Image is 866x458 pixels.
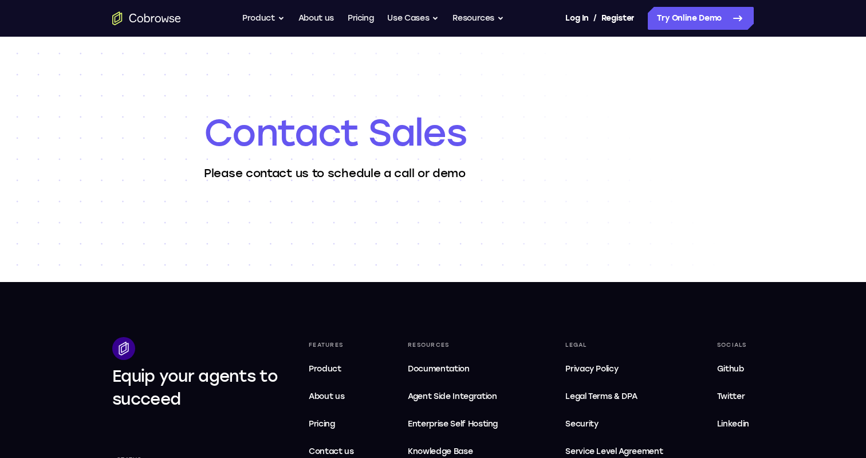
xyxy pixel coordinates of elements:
div: Legal [561,337,667,353]
a: Enterprise Self Hosting [403,413,516,436]
span: Security [565,419,598,429]
a: Legal Terms & DPA [561,385,667,408]
a: Privacy Policy [561,358,667,381]
a: Try Online Demo [648,7,754,30]
a: Twitter [713,385,754,408]
button: Product [242,7,285,30]
a: Github [713,358,754,381]
a: Log In [565,7,588,30]
button: Resources [452,7,504,30]
span: Contact us [309,447,354,456]
span: Product [309,364,341,374]
a: Product [304,358,359,381]
span: Legal Terms & DPA [565,392,637,401]
span: Knowledge Base [408,447,473,456]
span: Github [717,364,744,374]
a: Go to the home page [112,11,181,25]
span: Pricing [309,419,335,429]
span: Documentation [408,364,469,374]
a: About us [298,7,334,30]
a: Agent Side Integration [403,385,516,408]
div: Features [304,337,359,353]
a: Register [601,7,635,30]
span: Linkedin [717,419,749,429]
div: Resources [403,337,516,353]
h1: Contact Sales [204,110,662,156]
span: Twitter [717,392,745,401]
span: About us [309,392,344,401]
a: Security [561,413,667,436]
button: Use Cases [387,7,439,30]
a: Pricing [304,413,359,436]
a: Linkedin [713,413,754,436]
span: / [593,11,597,25]
span: Equip your agents to succeed [112,366,278,409]
span: Privacy Policy [565,364,618,374]
div: Socials [713,337,754,353]
a: Documentation [403,358,516,381]
a: About us [304,385,359,408]
span: Enterprise Self Hosting [408,417,511,431]
a: Pricing [348,7,374,30]
span: Agent Side Integration [408,390,511,404]
p: Please contact us to schedule a call or demo [204,165,662,181]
